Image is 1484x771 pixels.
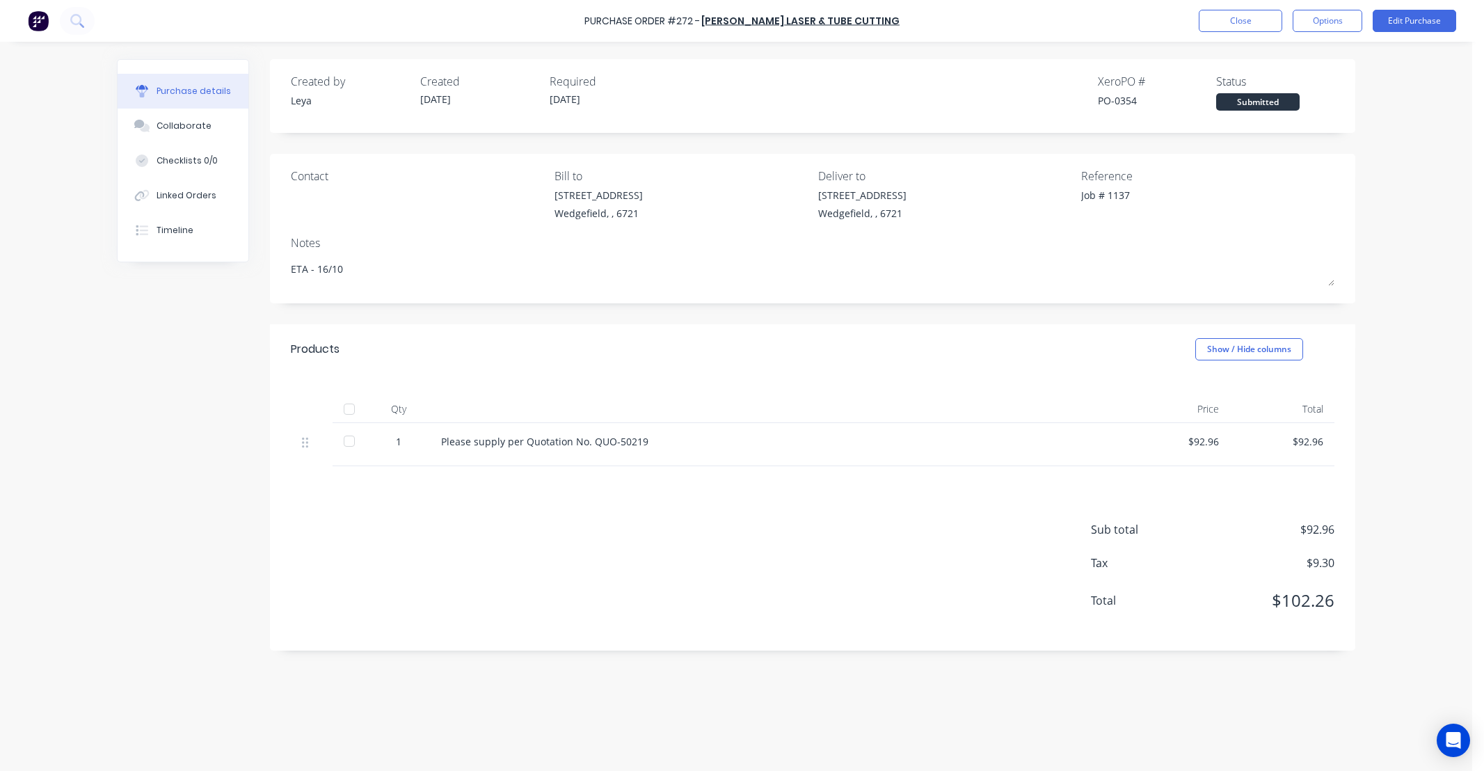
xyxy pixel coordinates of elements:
div: Bill to [554,168,808,184]
span: Total [1091,592,1195,609]
div: Purchase details [157,85,231,97]
div: Contact [291,168,544,184]
span: $102.26 [1195,588,1334,613]
button: Timeline [118,213,248,248]
div: Xero PO # [1098,73,1216,90]
div: Purchase Order #272 - [584,14,700,29]
div: Reference [1081,168,1334,184]
div: Leya [291,93,409,108]
span: $92.96 [1195,521,1334,538]
div: Products [291,341,340,358]
button: Show / Hide columns [1195,338,1303,360]
button: Collaborate [118,109,248,143]
button: Linked Orders [118,178,248,213]
div: Notes [291,235,1334,251]
div: Wedgefield, , 6721 [818,206,907,221]
button: Purchase details [118,74,248,109]
div: Created by [291,73,409,90]
div: Linked Orders [157,189,216,202]
div: Price [1126,395,1230,423]
div: Timeline [157,224,193,237]
button: Options [1293,10,1362,32]
div: PO-0354 [1098,93,1216,108]
div: [STREET_ADDRESS] [818,188,907,202]
button: Close [1199,10,1282,32]
img: Factory [28,10,49,31]
div: Wedgefield, , 6721 [554,206,643,221]
textarea: Job # 1137 [1081,188,1255,219]
div: Total [1230,395,1334,423]
div: Deliver to [818,168,1071,184]
span: $9.30 [1195,555,1334,571]
a: [PERSON_NAME] Laser & Tube Cutting [701,14,900,28]
div: Status [1216,73,1334,90]
textarea: ETA - 16/10 [291,255,1334,286]
div: Checklists 0/0 [157,154,218,167]
button: Edit Purchase [1373,10,1456,32]
div: Created [420,73,538,90]
div: Open Intercom Messenger [1437,724,1470,757]
div: $92.96 [1137,434,1219,449]
div: Required [550,73,668,90]
div: $92.96 [1241,434,1323,449]
div: Qty [367,395,430,423]
button: Checklists 0/0 [118,143,248,178]
div: Collaborate [157,120,212,132]
span: Sub total [1091,521,1195,538]
div: Submitted [1216,93,1300,111]
span: Tax [1091,555,1195,571]
div: Please supply per Quotation No. QUO-50219 [441,434,1115,449]
div: 1 [378,434,419,449]
div: [STREET_ADDRESS] [554,188,643,202]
